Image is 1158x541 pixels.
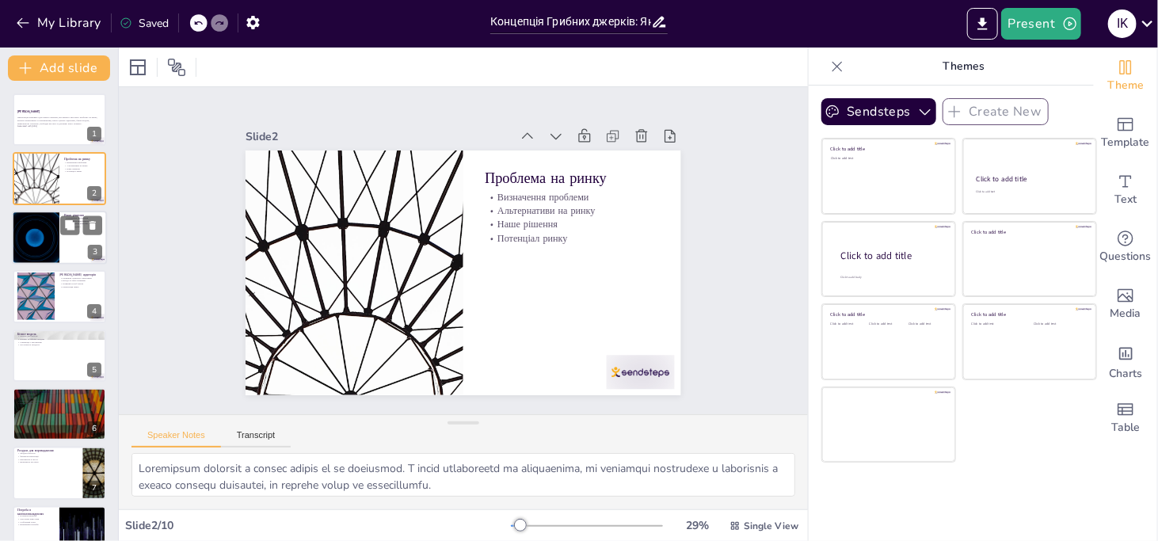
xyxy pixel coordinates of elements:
p: Маркетингова стратегія [17,391,101,395]
div: 7 [87,481,101,495]
button: Create New [943,98,1049,125]
span: Questions [1100,248,1152,265]
p: Потенціал ринку [485,231,659,245]
div: Click to add text [972,322,1022,326]
div: Get real-time input from your audience [1094,219,1157,276]
span: Media [1110,305,1141,322]
div: Add a table [1094,390,1157,447]
button: Export to PowerPoint [967,8,998,40]
p: Визначення проблеми [64,161,101,164]
div: 4 [87,304,101,318]
button: Delete Slide [82,334,101,353]
button: Duplicate Slide [60,334,79,353]
div: Click to add text [870,322,905,326]
button: I K [1108,8,1137,40]
button: Present [1001,8,1080,40]
div: Change the overall theme [1094,48,1157,105]
button: Duplicate Slide [60,275,79,294]
p: Проблема на ринку [485,168,659,189]
p: Мета продукту [64,225,102,228]
div: Click to add title [831,147,944,153]
div: 3 [88,245,102,259]
div: Click to add text [831,157,944,161]
input: Insert title [490,10,651,33]
p: Канали дистрибуції [17,334,101,337]
div: https://cdn.sendsteps.com/images/logo/sendsteps_logo_white.pnghttps://cdn.sendsteps.com/images/lo... [12,211,107,265]
button: Duplicate Slide [60,511,79,530]
p: Важливість ресурсів [17,461,78,464]
p: Стабільний старт [17,520,55,524]
button: Duplicate Slide [60,157,79,176]
p: Споживачі здорового харчування [59,276,101,280]
p: Молоді та зрілі споживачі [59,280,101,283]
button: Delete Slide [82,393,101,412]
div: https://cdn.sendsteps.com/images/logo/sendsteps_logo_white.pnghttps://cdn.sendsteps.com/images/lo... [13,330,106,382]
p: Прозорість виробництва [64,219,102,223]
p: Проблема на ринку [64,156,101,161]
div: 5 [87,363,101,377]
p: Бізнес-модель [17,331,101,336]
button: Delete Slide [82,157,101,176]
p: Участь у виставках [17,396,101,399]
p: Наше рішення [485,218,659,231]
p: Онлайн та офлайн продажі [17,337,101,341]
div: Click to add text [976,190,1081,194]
p: Themes [850,48,1078,86]
p: Ваше рішення [64,213,102,218]
span: Position [167,58,186,77]
div: Click to add body [841,276,941,280]
button: Duplicate Slide [60,451,79,471]
div: 29 % [679,518,717,533]
p: Потенціал ринку [64,170,101,173]
p: Презентація розкриває ідею нашого рішення, яке вирішує актуальну проблему на ринку, аналізує конк... [17,116,101,125]
p: Фінансові інвестиції [17,455,78,459]
span: Charts [1109,365,1142,383]
div: Click to add text [1034,322,1084,326]
p: Відповідність вимогам [64,223,102,226]
button: Speaker Notes [131,430,221,448]
button: Delete Slide [82,98,101,117]
button: Duplicate Slide [60,98,79,117]
p: Співпраця з інфлюенсерами [17,399,101,402]
button: Duplicate Slide [60,393,79,412]
button: Delete Slide [82,511,101,530]
p: Експертиза в галузі [17,459,78,462]
div: Add ready made slides [1094,105,1157,162]
div: Click to add title [841,250,943,263]
div: Saved [120,16,169,31]
div: Layout [125,55,150,80]
p: Сегментація ринку [59,285,101,288]
div: Click to add title [972,312,1085,318]
p: Потреба в капіталовкладеннях [17,508,55,516]
span: Table [1111,419,1140,436]
p: Активний спосіб життя [59,283,101,286]
div: Slide 2 / 10 [125,518,511,533]
p: Залучення інвесторів [17,517,55,520]
span: Template [1102,134,1150,151]
div: Click to add text [908,322,944,326]
div: https://cdn.sendsteps.com/images/logo/sendsteps_logo_white.pnghttps://cdn.sendsteps.com/images/lo... [13,388,106,440]
div: Click to add title [831,312,944,318]
div: I K [1108,10,1137,38]
p: Співпраця з магазинами [17,341,101,344]
div: Add charts and graphs [1094,333,1157,390]
strong: [PERSON_NAME] [17,109,40,113]
div: Add text boxes [1094,162,1157,219]
div: Click to add title [972,229,1085,235]
p: Соціальні мережі [17,394,101,397]
button: Delete Slide [82,275,101,294]
p: Визначення потреби [17,524,55,527]
p: Контент-маркетинг [17,402,101,406]
textarea: Loremipsum dolorsit a consec adipis el se doeiusmod. T incid utlaboreetd ma aliquaenima, mi venia... [131,453,795,497]
div: 6 [87,421,101,436]
div: https://cdn.sendsteps.com/images/logo/sendsteps_logo_white.pnghttps://cdn.sendsteps.com/images/lo... [13,93,106,146]
div: Click to add text [831,322,867,326]
button: Sendsteps [821,98,936,125]
div: https://cdn.sendsteps.com/images/logo/sendsteps_logo_white.pnghttps://cdn.sendsteps.com/images/lo... [13,270,106,322]
button: Duplicate Slide [60,215,79,234]
div: Click to add title [977,174,1082,184]
div: 7 [13,447,106,499]
p: Людські ресурси [17,452,78,455]
div: Add images, graphics, shapes or video [1094,276,1157,333]
p: Альтернативи на ринку [485,204,659,218]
